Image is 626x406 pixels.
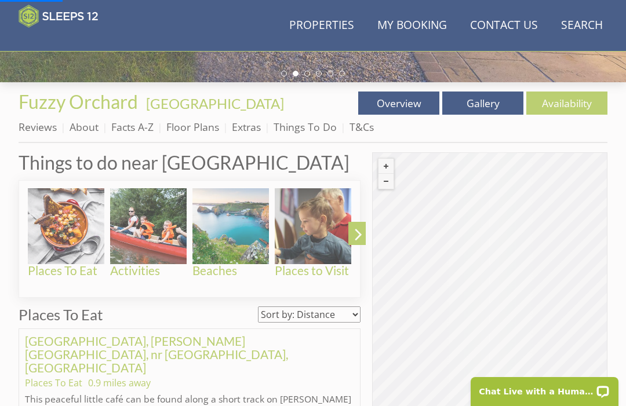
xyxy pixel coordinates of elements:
img: Sleeps 12 [19,5,99,28]
a: Activities [110,188,192,278]
a: My Booking [373,13,452,39]
a: Search [556,13,607,39]
h4: Places to Visit [275,264,351,277]
a: Beaches [192,188,275,278]
a: Facts A-Z [111,120,154,134]
h4: Food, Shops & Markets [357,264,434,291]
h1: Things to do near [GEOGRAPHIC_DATA] [19,152,361,173]
a: Food, Shops & Markets [357,188,439,291]
h4: Activities [110,264,187,277]
img: Food, Shops & Markets [357,188,434,265]
img: Beaches [192,188,269,265]
img: Places to Visit [275,188,351,265]
span: - [141,95,284,112]
a: Contact Us [465,13,543,39]
h4: Places To Eat [28,264,104,277]
h4: Beaches [192,264,269,277]
a: Reviews [19,120,57,134]
a: Floor Plans [166,120,219,134]
button: Zoom out [378,174,394,189]
a: Fuzzy Orchard [19,90,141,113]
iframe: Customer reviews powered by Trustpilot [13,35,134,45]
a: Places To Eat [25,376,82,389]
a: T&Cs [350,120,374,134]
img: Activities [110,188,187,265]
a: Places To Eat [19,306,103,323]
a: Gallery [442,92,523,115]
a: [GEOGRAPHIC_DATA], [PERSON_NAME][GEOGRAPHIC_DATA], nr [GEOGRAPHIC_DATA], [GEOGRAPHIC_DATA] [25,334,288,375]
img: Places To Eat [28,188,104,265]
span: Fuzzy Orchard [19,90,138,113]
a: Places to Visit [275,188,357,278]
a: Availability [526,92,607,115]
a: About [70,120,99,134]
a: [GEOGRAPHIC_DATA] [146,95,284,112]
iframe: LiveChat chat widget [463,370,626,406]
button: Zoom in [378,159,394,174]
a: Extras [232,120,261,134]
a: Things To Do [274,120,337,134]
a: Overview [358,92,439,115]
a: Properties [285,13,359,39]
li: 0.9 miles away [88,376,151,390]
a: Places To Eat [28,188,110,278]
